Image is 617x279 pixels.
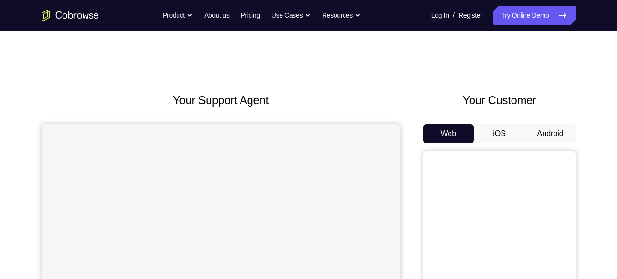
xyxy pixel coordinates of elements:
[42,10,99,21] a: Go to the home page
[241,6,260,25] a: Pricing
[525,124,576,143] button: Android
[163,6,193,25] button: Product
[474,124,525,143] button: iOS
[431,6,449,25] a: Log In
[272,6,311,25] button: Use Cases
[459,6,482,25] a: Register
[423,124,474,143] button: Web
[493,6,575,25] a: Try Online Demo
[453,10,455,21] span: /
[423,92,576,109] h2: Your Customer
[42,92,400,109] h2: Your Support Agent
[204,6,229,25] a: About us
[322,6,361,25] button: Resources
